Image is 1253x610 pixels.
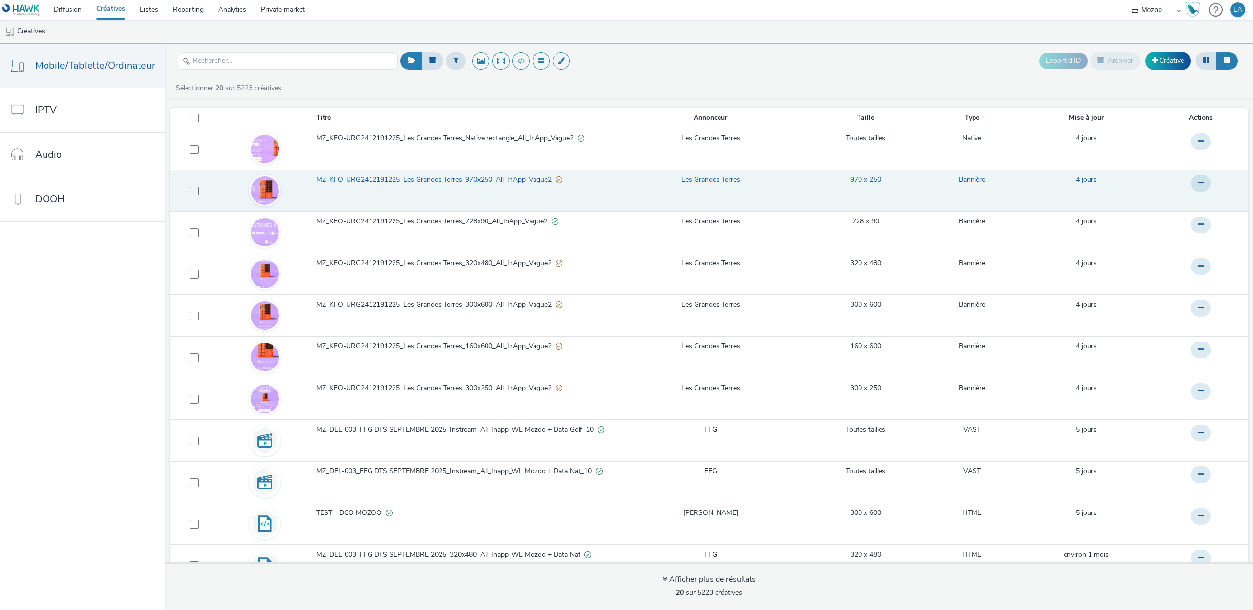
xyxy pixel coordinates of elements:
a: 29 août 2025, 15:12 [1076,300,1097,310]
a: Les Grandes Terres [681,300,740,310]
a: 300 x 600 [850,300,881,310]
button: Grille [1196,52,1217,69]
img: code.svg [251,510,279,538]
a: Bannière [959,258,985,268]
a: 28 août 2025, 16:51 [1076,466,1097,476]
th: Taille [803,108,929,128]
img: code.svg [251,551,279,580]
span: 4 jours [1076,383,1097,392]
a: Bannière [959,217,985,226]
div: Valide [552,217,558,227]
a: 29 août 2025, 15:10 [1076,383,1097,393]
a: Bannière [959,342,985,351]
div: Valide [386,508,393,518]
a: FFG [704,425,717,435]
a: Sélectionner sur 5223 créatives [175,83,285,93]
a: FFG [704,466,717,476]
a: 31 juillet 2025, 17:53 [1064,550,1109,560]
img: 68231cb6-4028-48fa-b8d6-a352e3d0a30c.jpg [251,252,279,295]
img: undefined Logo [2,4,40,16]
span: MZ_KFO-URG2412191225_Les Grandes Terres_728x90_All_InApp_Vague2 [316,217,552,226]
a: Toutes tailles [846,425,885,435]
input: Rechercher... [178,52,398,70]
a: Native [962,133,981,143]
a: Les Grandes Terres [681,258,740,268]
div: 28 août 2025, 10:14 [1076,508,1097,518]
a: MZ_DEL-003_FFG DTS SEPTEMBRE 2025_Instream_All_Inapp_WL Mozoo + Data Nat_10Valide [316,466,617,481]
span: MZ_KFO-URG2412191225_Les Grandes Terres_300x600_All_InApp_Vague2 [316,300,556,310]
div: Partiellement valide [556,383,562,393]
span: 4 jours [1076,217,1097,226]
a: MZ_KFO-URG2412191225_Les Grandes Terres_970x250_All_InApp_Vague2Partiellement valide [316,175,617,190]
a: MZ_KFO-URG2412191225_Les Grandes Terres_160x600_All_InApp_Vague2Partiellement valide [316,342,617,356]
button: Liste [1216,52,1238,69]
a: Bannière [959,300,985,310]
a: MZ_KFO-URG2412191225_Les Grandes Terres_300x250_All_InApp_Vague2Partiellement valide [316,383,617,398]
strong: 20 [676,588,684,597]
div: Partiellement valide [556,175,562,185]
a: 160 x 600 [850,342,881,351]
a: FFG [704,550,717,560]
span: 4 jours [1076,175,1097,184]
span: sur 5223 créatives [676,588,742,597]
span: TEST - DCO MOZOO [316,508,386,518]
a: HTML [962,508,981,518]
img: b44f845c-0dd2-408f-b3a7-337448b2ea10.jpg [251,176,279,205]
th: Type [929,108,1015,128]
div: 28 août 2025, 16:54 [1076,425,1097,435]
a: 320 x 480 [850,258,881,268]
div: Afficher plus de résultats [662,574,756,585]
a: 320 x 480 [850,550,881,560]
a: Les Grandes Terres [681,175,740,185]
a: MZ_DEL-003_FFG DTS SEPTEMBRE 2025_Instream_All_Inapp_WL Mozoo + Data Golf_10Valide [316,425,617,439]
a: 29 août 2025, 15:15 [1076,217,1097,226]
a: 970 x 250 [850,175,881,185]
a: Toutes tailles [846,466,885,476]
span: 5 jours [1076,425,1097,434]
button: Export d'ID [1039,53,1088,69]
th: Titre [315,108,618,128]
a: VAST [963,466,981,476]
span: Mobile/Tablette/Ordinateur [35,58,155,73]
a: 300 x 250 [850,383,881,393]
a: Les Grandes Terres [681,342,740,351]
span: MZ_KFO-URG2412191225_Les Grandes Terres_320x480_All_InApp_Vague2 [316,258,556,268]
span: 5 jours [1076,466,1097,476]
a: MZ_KFO-URG2412191225_Les Grandes Terres_300x600_All_InApp_Vague2Partiellement valide [316,300,617,315]
a: Toutes tailles [846,133,885,143]
a: Bannière [959,383,985,393]
img: c2880437-6ed4-4925-a937-b4c5f0d5faab.jpg [251,304,279,411]
a: 29 août 2025, 15:13 [1076,258,1097,268]
span: Audio [35,147,62,162]
a: TEST - DCO MOZOOValide [316,508,617,523]
a: MZ_DEL-003_FFG DTS SEPTEMBRE 2025_320x480_All_Inapp_WL Mozoo + Data NatValide [316,550,617,564]
div: 29 août 2025, 15:22 [1076,133,1097,143]
a: MZ_KFO-URG2412191225_Les Grandes Terres_728x90_All_InApp_Vague2Valide [316,217,617,231]
a: Les Grandes Terres [681,217,740,226]
a: 300 x 600 [850,508,881,518]
span: MZ_KFO-URG2412191225_Les Grandes Terres_300x250_All_InApp_Vague2 [316,383,556,393]
span: MZ_KFO-URG2412191225_Les Grandes Terres_970x250_All_InApp_Vague2 [316,175,556,185]
div: Partiellement valide [556,258,562,268]
a: 29 août 2025, 15:11 [1076,342,1097,351]
strong: 20 [215,83,223,93]
span: MZ_KFO-URG2412191225_Les Grandes Terres_160x600_All_InApp_Vague2 [316,342,556,351]
img: Hawk Academy [1185,2,1200,18]
span: 4 jours [1076,342,1097,351]
span: MZ_DEL-003_FFG DTS SEPTEMBRE 2025_Instream_All_Inapp_WL Mozoo + Data Nat_10 [316,466,596,476]
th: Annonceur [618,108,802,128]
span: MZ_KFO-URG2412191225_Les Grandes Terres_Native rectangle_All_InApp_Vague2 [316,133,578,143]
a: Hawk Academy [1185,2,1204,18]
div: Valide [596,466,603,477]
a: Bannière [959,175,985,185]
a: 728 x 90 [852,217,879,226]
a: 29 août 2025, 15:15 [1076,175,1097,185]
span: 4 jours [1076,133,1097,143]
a: VAST [963,425,981,435]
